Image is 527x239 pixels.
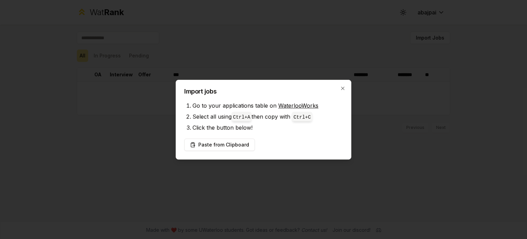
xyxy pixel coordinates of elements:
li: Click the button below! [192,122,343,133]
h2: Import jobs [184,88,343,95]
li: Select all using then copy with [192,111,343,122]
code: Ctrl+ C [293,115,311,120]
button: Paste from Clipboard [184,139,255,151]
code: Ctrl+ A [233,115,250,120]
li: Go to your applications table on [192,100,343,111]
a: WaterlooWorks [278,102,318,109]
